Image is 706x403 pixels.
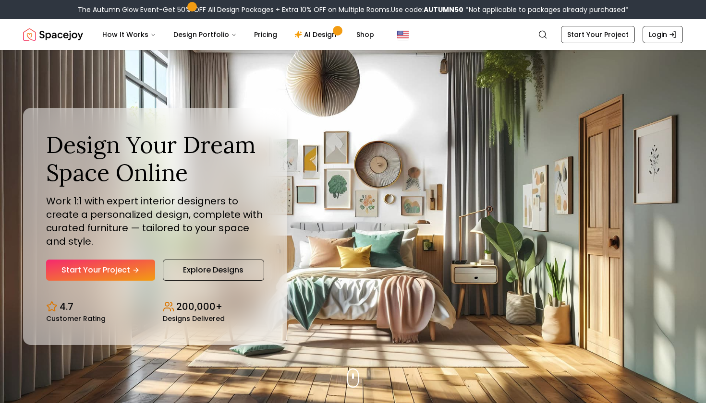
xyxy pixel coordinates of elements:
[391,5,463,14] span: Use code:
[95,25,382,44] nav: Main
[397,29,409,40] img: United States
[561,26,635,43] a: Start Your Project
[643,26,683,43] a: Login
[46,292,264,322] div: Design stats
[287,25,347,44] a: AI Design
[176,300,222,313] p: 200,000+
[246,25,285,44] a: Pricing
[23,25,83,44] img: Spacejoy Logo
[46,315,106,322] small: Customer Rating
[23,25,83,44] a: Spacejoy
[46,260,155,281] a: Start Your Project
[95,25,164,44] button: How It Works
[23,19,683,50] nav: Global
[349,25,382,44] a: Shop
[424,5,463,14] b: AUTUMN50
[463,5,629,14] span: *Not applicable to packages already purchased*
[60,300,73,313] p: 4.7
[46,131,264,186] h1: Design Your Dream Space Online
[46,194,264,248] p: Work 1:1 with expert interior designers to create a personalized design, complete with curated fu...
[163,315,225,322] small: Designs Delivered
[166,25,244,44] button: Design Portfolio
[78,5,629,14] div: The Autumn Glow Event-Get 50% OFF All Design Packages + Extra 10% OFF on Multiple Rooms.
[163,260,264,281] a: Explore Designs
